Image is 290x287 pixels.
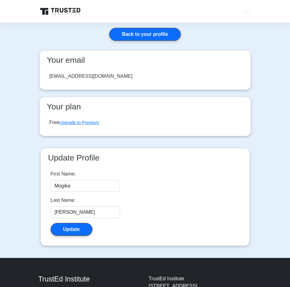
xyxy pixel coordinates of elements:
[51,170,76,178] label: First Name:
[44,55,246,65] h3: Your email
[44,102,246,112] h3: Your plan
[46,153,245,163] h3: Update Profile
[49,119,99,126] div: Free
[244,10,252,13] button: Toggle navigation
[51,223,92,236] button: Update
[109,28,180,41] a: Back to your profile
[49,73,133,80] div: [EMAIL_ADDRESS][DOMAIN_NAME]
[38,275,141,284] h4: TrustEd Institute
[59,120,99,125] a: Upgrade to Premium
[51,197,76,204] label: Last Name:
